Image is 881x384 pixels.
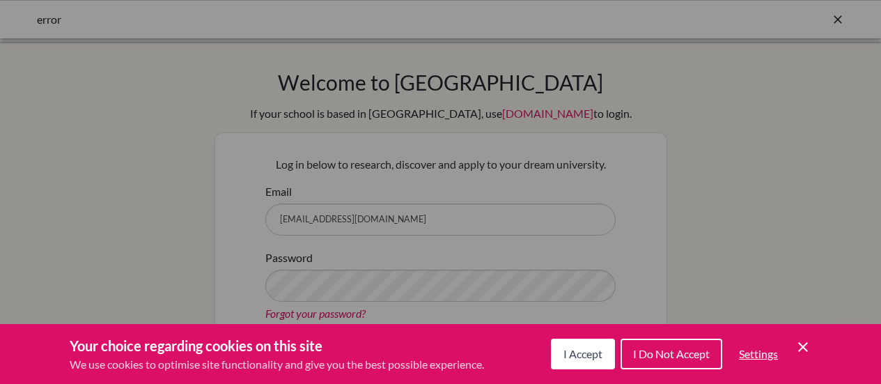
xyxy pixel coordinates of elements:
p: We use cookies to optimise site functionality and give you the best possible experience. [70,356,484,373]
span: Settings [739,347,778,360]
span: I Accept [563,347,602,360]
h3: Your choice regarding cookies on this site [70,335,484,356]
button: Settings [728,340,789,368]
button: Save and close [795,339,811,355]
button: I Accept [551,339,615,369]
span: I Do Not Accept [633,347,710,360]
button: I Do Not Accept [621,339,722,369]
